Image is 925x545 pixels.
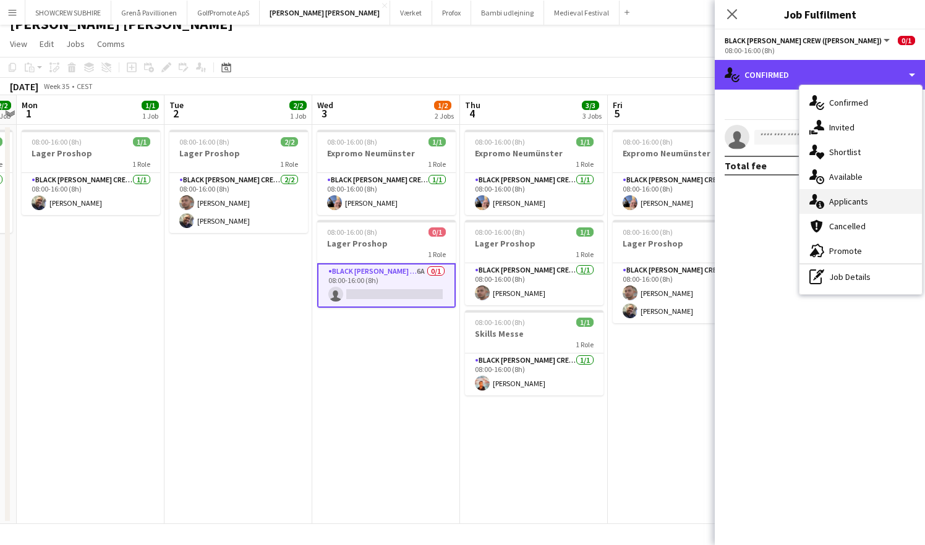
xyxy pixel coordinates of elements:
[168,106,184,120] span: 2
[471,1,544,25] button: Bambi udlejning
[465,148,603,159] h3: Expromo Neumünster
[40,38,54,49] span: Edit
[465,220,603,305] app-job-card: 08:00-16:00 (8h)1/1Lager Proshop1 RoleBlack [PERSON_NAME] Crew ([PERSON_NAME])1/108:00-16:00 (8h)...
[428,159,446,169] span: 1 Role
[475,318,525,327] span: 08:00-16:00 (8h)
[799,189,922,214] div: Applicants
[613,220,751,323] app-job-card: 08:00-16:00 (8h)2/2Lager Proshop1 RoleBlack [PERSON_NAME] Crew ([PERSON_NAME])2/208:00-16:00 (8h)...
[428,137,446,146] span: 1/1
[799,115,922,140] div: Invited
[582,101,599,110] span: 3/3
[289,101,307,110] span: 2/2
[623,227,673,237] span: 08:00-16:00 (8h)
[465,328,603,339] h3: Skills Messe
[613,173,751,215] app-card-role: Black [PERSON_NAME] Crew ([PERSON_NAME])1/108:00-16:00 (8h)[PERSON_NAME]
[799,264,922,289] div: Job Details
[280,159,298,169] span: 1 Role
[77,82,93,91] div: CEST
[799,140,922,164] div: Shortlist
[465,173,603,215] app-card-role: Black [PERSON_NAME] Crew ([PERSON_NAME])1/108:00-16:00 (8h)[PERSON_NAME]
[465,238,603,249] h3: Lager Proshop
[132,159,150,169] span: 1 Role
[428,227,446,237] span: 0/1
[142,111,158,120] div: 1 Job
[434,101,451,110] span: 1/2
[432,1,471,25] button: Profox
[725,159,767,172] div: Total fee
[179,137,229,146] span: 08:00-16:00 (8h)
[22,130,160,215] app-job-card: 08:00-16:00 (8h)1/1Lager Proshop1 RoleBlack [PERSON_NAME] Crew ([PERSON_NAME])1/108:00-16:00 (8h)...
[390,1,432,25] button: Værket
[725,46,915,55] div: 08:00-16:00 (8h)
[10,80,38,93] div: [DATE]
[435,111,454,120] div: 2 Jobs
[465,263,603,305] app-card-role: Black [PERSON_NAME] Crew ([PERSON_NAME])1/108:00-16:00 (8h)[PERSON_NAME]
[725,36,882,45] span: Black Luna Crew (Danny)
[611,106,623,120] span: 5
[169,130,308,233] div: 08:00-16:00 (8h)2/2Lager Proshop1 RoleBlack [PERSON_NAME] Crew ([PERSON_NAME])2/208:00-16:00 (8h)...
[475,227,525,237] span: 08:00-16:00 (8h)
[187,1,260,25] button: GolfPromote ApS
[613,130,751,215] app-job-card: 08:00-16:00 (8h)1/1Expromo Neumünster1 RoleBlack [PERSON_NAME] Crew ([PERSON_NAME])1/108:00-16:00...
[576,137,594,146] span: 1/1
[613,99,623,111] span: Fri
[799,90,922,115] div: Confirmed
[290,111,306,120] div: 1 Job
[5,36,32,52] a: View
[465,310,603,395] app-job-card: 08:00-16:00 (8h)1/1Skills Messe1 RoleBlack [PERSON_NAME] Crew ([PERSON_NAME])1/108:00-16:00 (8h)[...
[613,148,751,159] h3: Expromo Neumünster
[576,318,594,327] span: 1/1
[22,148,160,159] h3: Lager Proshop
[41,82,72,91] span: Week 35
[465,99,480,111] span: Thu
[317,130,456,215] app-job-card: 08:00-16:00 (8h)1/1Expromo Neumünster1 RoleBlack [PERSON_NAME] Crew ([PERSON_NAME])1/108:00-16:00...
[799,214,922,239] div: Cancelled
[715,60,925,90] div: Confirmed
[281,137,298,146] span: 2/2
[576,159,594,169] span: 1 Role
[10,38,27,49] span: View
[169,148,308,159] h3: Lager Proshop
[475,137,525,146] span: 08:00-16:00 (8h)
[20,106,38,120] span: 1
[576,340,594,349] span: 1 Role
[317,173,456,215] app-card-role: Black [PERSON_NAME] Crew ([PERSON_NAME])1/108:00-16:00 (8h)[PERSON_NAME]
[327,137,377,146] span: 08:00-16:00 (8h)
[613,238,751,249] h3: Lager Proshop
[327,227,377,237] span: 08:00-16:00 (8h)
[715,6,925,22] h3: Job Fulfilment
[463,106,480,120] span: 4
[725,36,892,45] button: Black [PERSON_NAME] Crew ([PERSON_NAME])
[317,263,456,308] app-card-role: Black [PERSON_NAME] Crew ([PERSON_NAME])6A0/108:00-16:00 (8h)
[317,220,456,308] app-job-card: 08:00-16:00 (8h)0/1Lager Proshop1 RoleBlack [PERSON_NAME] Crew ([PERSON_NAME])6A0/108:00-16:00 (8h)
[799,239,922,263] div: Promote
[799,164,922,189] div: Available
[169,99,184,111] span: Tue
[142,101,159,110] span: 1/1
[317,99,333,111] span: Wed
[25,1,111,25] button: SHOWCREW SUBHIRE
[260,1,390,25] button: [PERSON_NAME] [PERSON_NAME]
[898,36,915,45] span: 0/1
[623,137,673,146] span: 08:00-16:00 (8h)
[61,36,90,52] a: Jobs
[582,111,602,120] div: 3 Jobs
[92,36,130,52] a: Comms
[428,250,446,259] span: 1 Role
[315,106,333,120] span: 3
[465,130,603,215] app-job-card: 08:00-16:00 (8h)1/1Expromo Neumünster1 RoleBlack [PERSON_NAME] Crew ([PERSON_NAME])1/108:00-16:00...
[22,173,160,215] app-card-role: Black [PERSON_NAME] Crew ([PERSON_NAME])1/108:00-16:00 (8h)[PERSON_NAME]
[544,1,620,25] button: Medieval Festival
[133,137,150,146] span: 1/1
[32,137,82,146] span: 08:00-16:00 (8h)
[317,148,456,159] h3: Expromo Neumünster
[22,99,38,111] span: Mon
[169,173,308,233] app-card-role: Black [PERSON_NAME] Crew ([PERSON_NAME])2/208:00-16:00 (8h)[PERSON_NAME][PERSON_NAME]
